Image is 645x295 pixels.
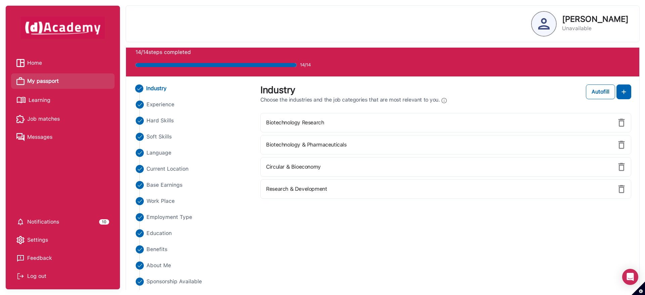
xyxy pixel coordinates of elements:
[562,24,629,33] p: Unavailable
[99,219,109,225] div: 10
[146,117,174,125] span: Hard Skills
[616,84,631,99] button: add
[134,84,253,93] li: Close
[562,15,629,23] p: [PERSON_NAME]
[632,282,645,295] button: Set cookie preferences
[146,278,202,286] span: Sponsorship Available
[146,165,188,173] span: Current Location
[136,213,144,221] img: ...
[622,269,638,285] div: Open Intercom Messenger
[16,115,25,123] img: Job matches icon
[266,141,346,149] label: Biotechnology & Pharmaceuticals
[27,76,59,86] span: My passport
[134,133,252,141] li: Close
[538,18,550,29] img: Profile
[620,88,628,96] img: add
[134,181,252,189] li: Close
[16,254,25,262] img: feedback
[136,165,144,173] img: ...
[16,133,25,141] img: Messages icon
[134,261,252,270] li: Close
[134,149,252,157] li: Close
[617,185,626,193] img: delete
[136,245,144,253] img: ...
[134,165,252,173] li: Close
[27,132,52,142] span: Messages
[260,84,295,95] label: Industry
[136,197,144,205] img: ...
[441,97,447,105] img: Info
[146,149,171,157] span: Language
[16,132,109,142] a: Messages iconMessages
[16,236,25,244] img: setting
[266,185,327,193] label: Research & Development
[134,278,252,286] li: Close
[136,278,144,286] img: ...
[134,245,252,253] li: Close
[146,133,172,141] span: Soft Skills
[134,117,252,125] li: Close
[27,235,48,245] span: Settings
[136,133,144,141] img: ...
[27,217,59,227] span: Notifications
[146,197,175,205] span: Work Place
[16,58,109,68] a: Home iconHome
[617,119,626,127] img: delete
[266,119,324,127] label: Biotechnology Research
[136,229,144,237] img: ...
[134,197,252,205] li: Close
[146,84,167,93] span: Industry
[135,48,630,56] p: 14/14 steps completed
[16,76,109,86] a: My passport iconMy passport
[27,58,42,68] span: Home
[16,271,109,281] div: Log out
[16,59,25,67] img: Home icon
[136,101,144,109] img: ...
[29,95,50,105] span: Learning
[300,62,311,68] span: 14/14
[136,149,144,157] img: ...
[136,117,144,125] img: ...
[134,101,252,109] li: Close
[586,84,615,99] button: Autofill
[146,261,171,270] span: About Me
[16,94,109,106] a: Learning iconLearning
[136,181,144,189] img: ...
[266,163,320,171] label: Circular & Bioeconomy
[16,77,25,85] img: My passport icon
[146,245,167,253] span: Benefits
[260,97,440,103] span: Choose the industries and the job categories that are most relevant to you.
[135,84,143,93] img: ...
[16,94,26,106] img: Learning icon
[146,181,182,189] span: Base Earnings
[134,229,252,237] li: Close
[592,88,609,96] div: Autofill
[146,213,192,221] span: Employment Type
[16,272,25,280] img: Log out
[617,141,626,149] img: delete
[27,114,60,124] span: Job matches
[16,253,109,263] a: Feedback
[146,101,174,109] span: Experience
[146,229,172,237] span: Education
[16,218,25,226] img: setting
[134,213,252,221] li: Close
[136,261,144,270] img: ...
[617,163,626,171] img: delete
[21,17,105,39] img: dAcademy
[16,114,109,124] a: Job matches iconJob matches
